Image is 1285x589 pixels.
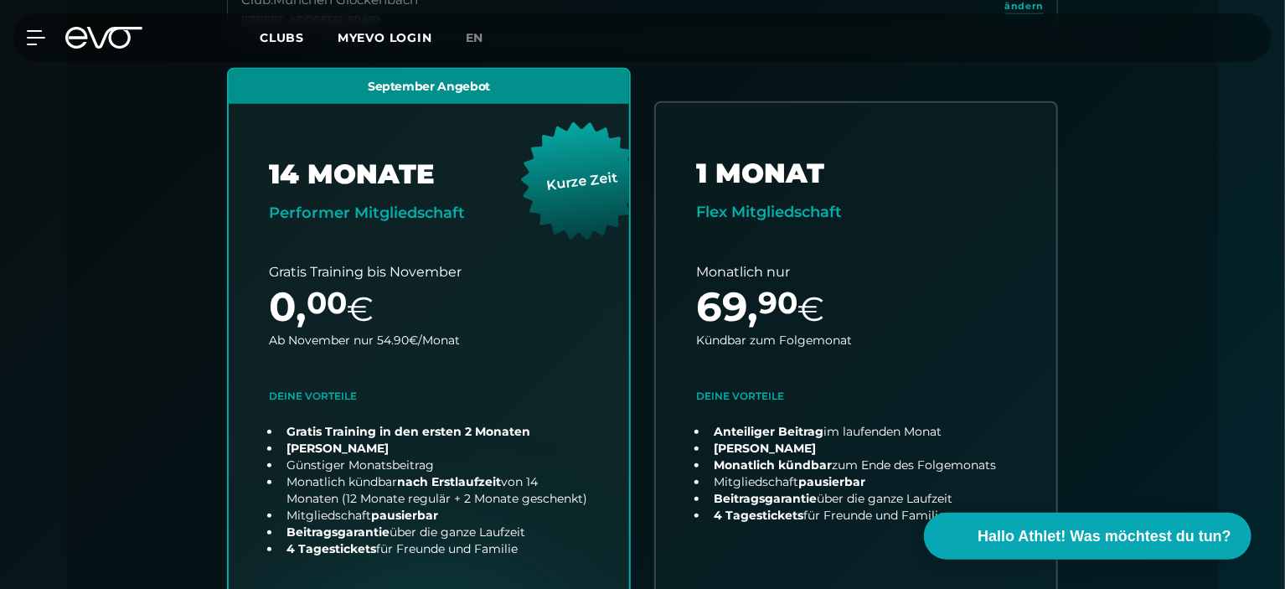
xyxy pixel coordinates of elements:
span: Hallo Athlet! Was möchtest du tun? [978,525,1231,548]
button: Hallo Athlet! Was möchtest du tun? [924,513,1251,560]
a: Clubs [260,29,338,45]
span: en [466,30,484,45]
a: en [466,28,504,48]
span: Clubs [260,30,304,45]
a: MYEVO LOGIN [338,30,432,45]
